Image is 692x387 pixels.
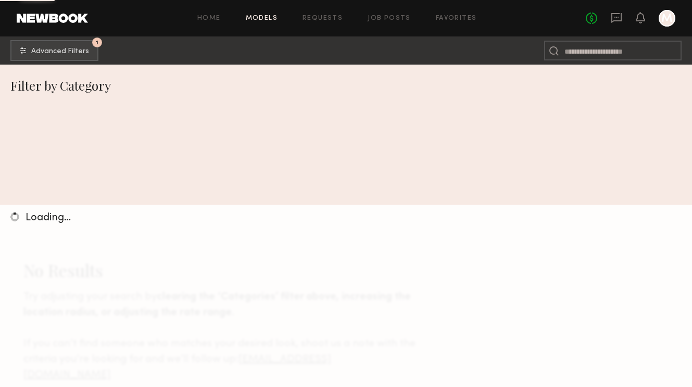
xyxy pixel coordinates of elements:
[197,15,221,22] a: Home
[659,10,675,27] a: M
[10,77,692,94] div: Filter by Category
[31,48,89,55] span: Advanced Filters
[368,15,411,22] a: Job Posts
[10,40,98,61] button: 1Advanced Filters
[436,15,477,22] a: Favorites
[303,15,343,22] a: Requests
[26,213,71,223] span: Loading…
[96,40,98,45] span: 1
[246,15,278,22] a: Models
